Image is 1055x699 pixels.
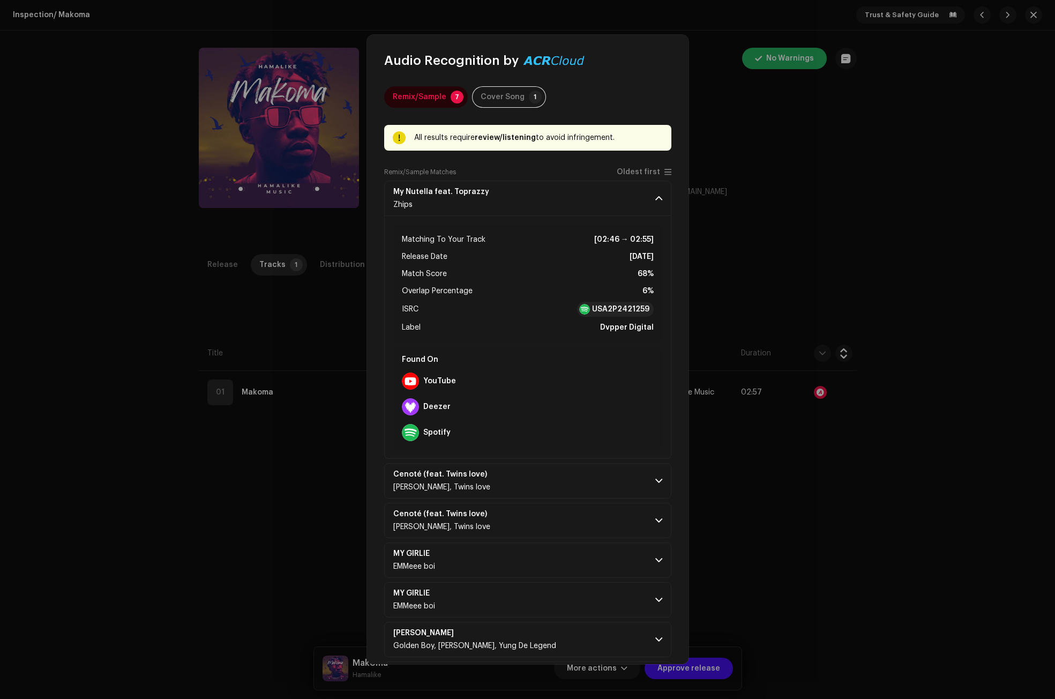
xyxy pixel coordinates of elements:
[384,582,671,618] p-accordion-header: MY GIRLIEEMMeee boi
[594,233,654,246] strong: [02:46 → 02:55]
[481,86,525,108] div: Cover Song
[475,134,536,142] strong: review/listening
[592,304,649,315] strong: USA2P2421259
[393,642,556,650] span: Golden Boy, Samsk, Yung De Legend
[402,267,447,280] span: Match Score
[451,91,463,103] p-badge: 7
[393,549,430,558] strong: MY GIRLIE
[384,622,671,657] p-accordion-header: [PERSON_NAME]Golden Boy, [PERSON_NAME], Yung De Legend
[384,216,671,459] p-accordion-content: My Nutella feat. ToprazzyZhips
[384,52,519,69] span: Audio Recognition by
[384,463,671,499] p-accordion-header: Cenoté (feat. Twins love)[PERSON_NAME], Twins love
[393,549,443,558] span: MY GIRLIE
[600,321,654,334] strong: Dvpper Digital
[393,201,413,209] span: Zhips
[529,91,542,103] p-badge: 1
[393,589,430,598] strong: MY GIRLIE
[393,603,435,610] span: EMMeee boi
[402,321,421,334] span: Label
[384,168,456,176] label: Remix/Sample Matches
[414,131,663,144] div: All results require to avoid infringement.
[393,629,454,637] strong: [PERSON_NAME]
[638,267,654,280] strong: 68%
[384,181,671,216] p-accordion-header: My Nutella feat. ToprazzyZhips
[398,351,658,368] div: Found On
[393,86,446,108] div: Remix/Sample
[393,470,487,479] strong: Cenoté (feat. Twins love)
[642,285,654,298] strong: 6%
[402,303,418,316] span: ISRC
[393,589,443,598] span: MY GIRLIE
[423,377,456,385] strong: YouTube
[630,250,654,263] strong: [DATE]
[393,188,489,196] strong: My Nutella feat. Toprazzy
[423,428,451,437] strong: Spotify
[423,403,451,411] strong: Deezer
[393,563,435,570] span: EMMeee boi
[402,285,473,298] span: Overlap Percentage
[402,250,447,263] span: Release Date
[402,233,485,246] span: Matching To Your Track
[393,510,500,518] span: Cenoté (feat. Twins love)
[393,188,502,196] span: My Nutella feat. Toprazzy
[393,629,556,637] span: Ella
[384,503,671,538] p-accordion-header: Cenoté (feat. Twins love)[PERSON_NAME], Twins love
[617,168,660,176] span: Oldest first
[393,470,500,479] span: Cenoté (feat. Twins love)
[384,542,671,578] p-accordion-header: MY GIRLIEEMMeee boi
[617,168,671,176] p-togglebutton: Oldest first
[393,523,490,531] span: Alan Augey, Twins love
[393,484,490,491] span: Alan Augey, Twins love
[393,510,487,518] strong: Cenoté (feat. Twins love)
